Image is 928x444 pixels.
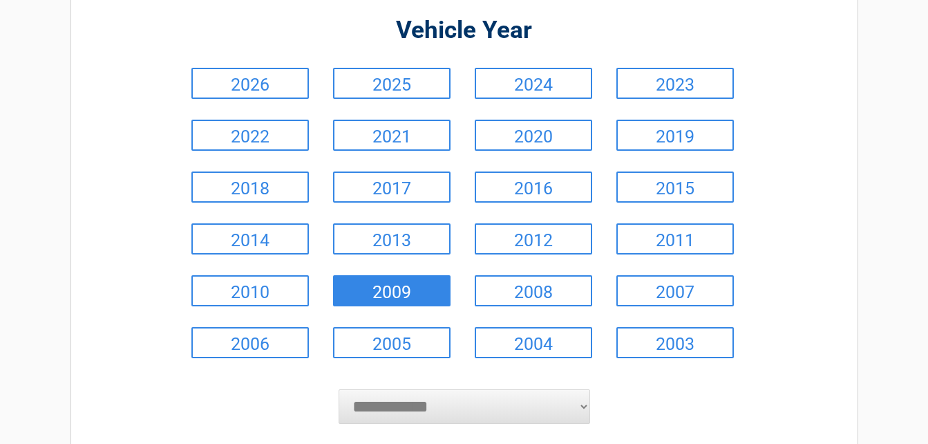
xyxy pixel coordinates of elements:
[616,172,734,203] a: 2015
[333,68,451,99] a: 2025
[333,172,451,203] a: 2017
[191,275,309,306] a: 2010
[475,327,592,358] a: 2004
[616,68,734,99] a: 2023
[616,120,734,151] a: 2019
[191,327,309,358] a: 2006
[191,120,309,151] a: 2022
[333,327,451,358] a: 2005
[475,172,592,203] a: 2016
[475,223,592,255] a: 2012
[475,68,592,99] a: 2024
[191,68,309,99] a: 2026
[191,223,309,255] a: 2014
[333,275,451,306] a: 2009
[475,275,592,306] a: 2008
[616,327,734,358] a: 2003
[191,172,309,203] a: 2018
[475,120,592,151] a: 2020
[616,275,734,306] a: 2007
[333,120,451,151] a: 2021
[333,223,451,255] a: 2013
[616,223,734,255] a: 2011
[188,15,741,47] h2: Vehicle Year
